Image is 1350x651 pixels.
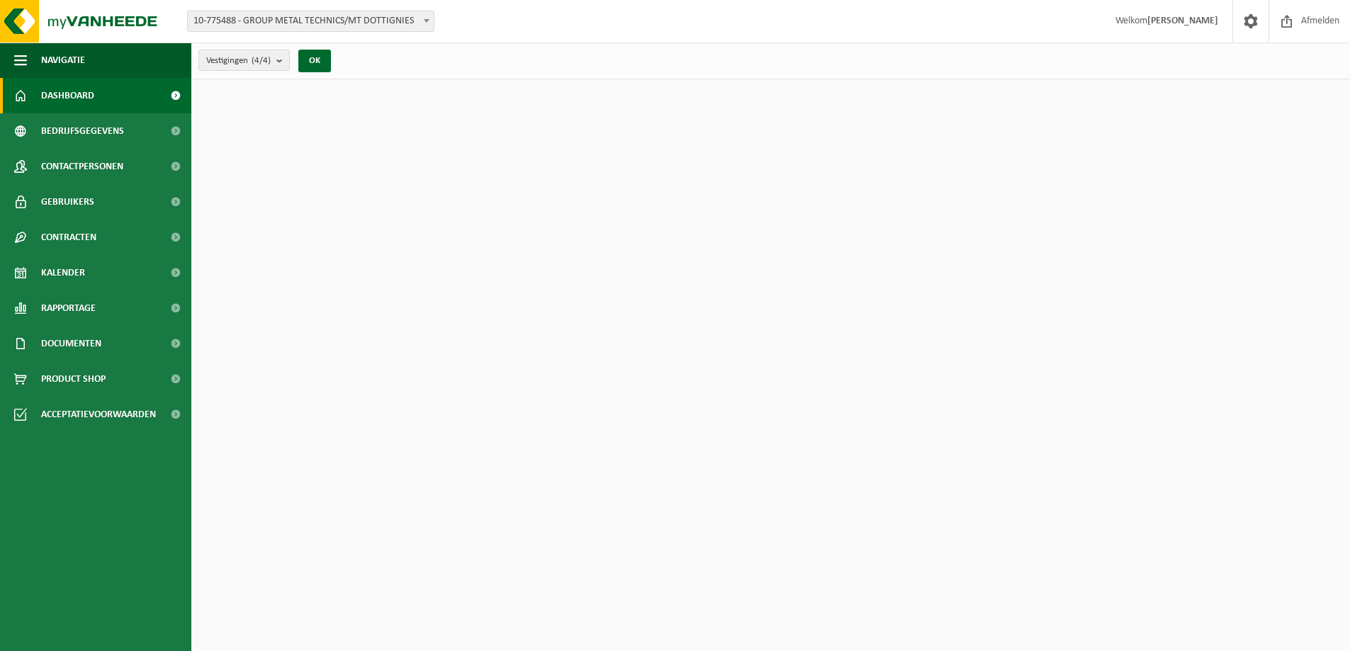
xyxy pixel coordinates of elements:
[41,326,101,361] span: Documenten
[1147,16,1218,26] strong: [PERSON_NAME]
[41,397,156,432] span: Acceptatievoorwaarden
[41,290,96,326] span: Rapportage
[252,56,271,65] count: (4/4)
[41,149,123,184] span: Contactpersonen
[41,78,94,113] span: Dashboard
[41,43,85,78] span: Navigatie
[198,50,290,71] button: Vestigingen(4/4)
[188,11,434,31] span: 10-775488 - GROUP METAL TECHNICS/MT DOTTIGNIES
[41,361,106,397] span: Product Shop
[41,255,85,290] span: Kalender
[187,11,434,32] span: 10-775488 - GROUP METAL TECHNICS/MT DOTTIGNIES
[41,113,124,149] span: Bedrijfsgegevens
[41,184,94,220] span: Gebruikers
[41,220,96,255] span: Contracten
[206,50,271,72] span: Vestigingen
[298,50,331,72] button: OK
